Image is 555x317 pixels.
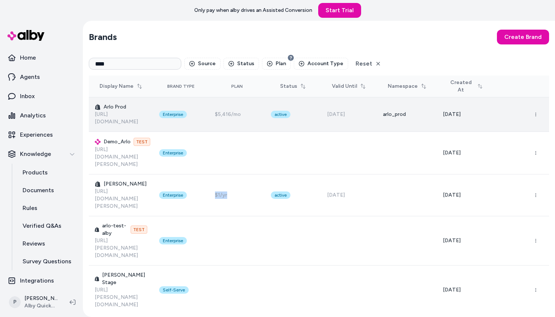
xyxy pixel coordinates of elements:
[159,237,187,244] div: Enterprise
[23,221,61,230] p: Verified Q&As
[95,80,147,93] button: Display Name
[377,97,437,132] td: arlo_prod
[95,188,138,209] a: [URL][DOMAIN_NAME][PERSON_NAME]
[95,287,138,308] a: [URL][PERSON_NAME][DOMAIN_NAME]
[497,30,549,44] button: Create Brand
[23,204,37,213] p: Rules
[159,149,187,157] div: Enterprise
[24,295,58,302] p: [PERSON_NAME]
[276,80,310,93] button: Status
[271,191,290,199] div: active
[15,217,80,235] a: Verified Q&As
[15,253,80,270] a: Survey Questions
[443,150,461,156] span: [DATE]
[3,107,80,124] a: Analytics
[131,226,147,234] span: TEST
[7,30,44,41] img: alby Logo
[443,192,461,198] span: [DATE]
[327,80,370,93] button: Valid Until
[20,130,53,139] p: Experiences
[20,150,51,158] p: Knowledge
[215,111,259,118] div: $5,416/mo
[443,237,461,244] span: [DATE]
[159,191,187,199] div: Enterprise
[24,302,58,310] span: Alby QuickStart Store
[3,68,80,86] a: Agents
[15,181,80,199] a: Documents
[89,31,117,43] h2: Brands
[95,139,101,145] img: alby Logo
[15,164,80,181] a: Products
[215,191,259,199] div: $1/yr
[95,180,147,188] h3: [PERSON_NAME]
[15,235,80,253] a: Reviews
[95,237,138,258] a: [URL][PERSON_NAME][DOMAIN_NAME]
[20,73,40,81] p: Agents
[95,111,138,125] a: [URL][DOMAIN_NAME]
[159,286,189,294] div: Self-Serve
[327,111,371,118] div: [DATE]
[383,80,431,93] button: Namespace
[95,271,147,286] h3: [PERSON_NAME] Stage
[443,111,461,117] span: [DATE]
[95,222,147,237] h3: arlo-test-alby
[9,296,21,308] span: P
[223,58,259,70] button: Status
[167,83,195,89] div: Brand Type
[327,191,371,199] div: [DATE]
[20,53,36,62] p: Home
[134,138,150,146] span: TEST
[351,58,386,70] button: Reset
[20,92,35,101] p: Inbox
[23,257,71,266] p: Survey Questions
[20,276,54,285] p: Integrations
[271,111,290,118] div: active
[3,272,80,290] a: Integrations
[23,186,54,195] p: Documents
[23,168,48,177] p: Products
[95,138,147,146] h3: Demo_Arlo
[20,111,46,120] p: Analytics
[23,239,45,248] p: Reviews
[3,87,80,105] a: Inbox
[159,111,187,118] div: Enterprise
[15,199,80,217] a: Rules
[3,49,80,67] a: Home
[194,7,312,14] p: Only pay when alby drives an Assisted Conversion
[4,290,64,314] button: P[PERSON_NAME]Alby QuickStart Store
[294,58,348,70] button: Account Type
[262,58,291,70] button: Plan
[318,3,361,18] a: Start Trial
[3,145,80,163] button: Knowledge
[184,58,221,70] button: Source
[95,103,147,111] h3: Arlo Prod
[215,83,259,89] div: Plan
[443,287,461,293] span: [DATE]
[443,76,487,97] button: Created At
[95,146,138,167] a: [URL][DOMAIN_NAME][PERSON_NAME]
[3,126,80,144] a: Experiences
